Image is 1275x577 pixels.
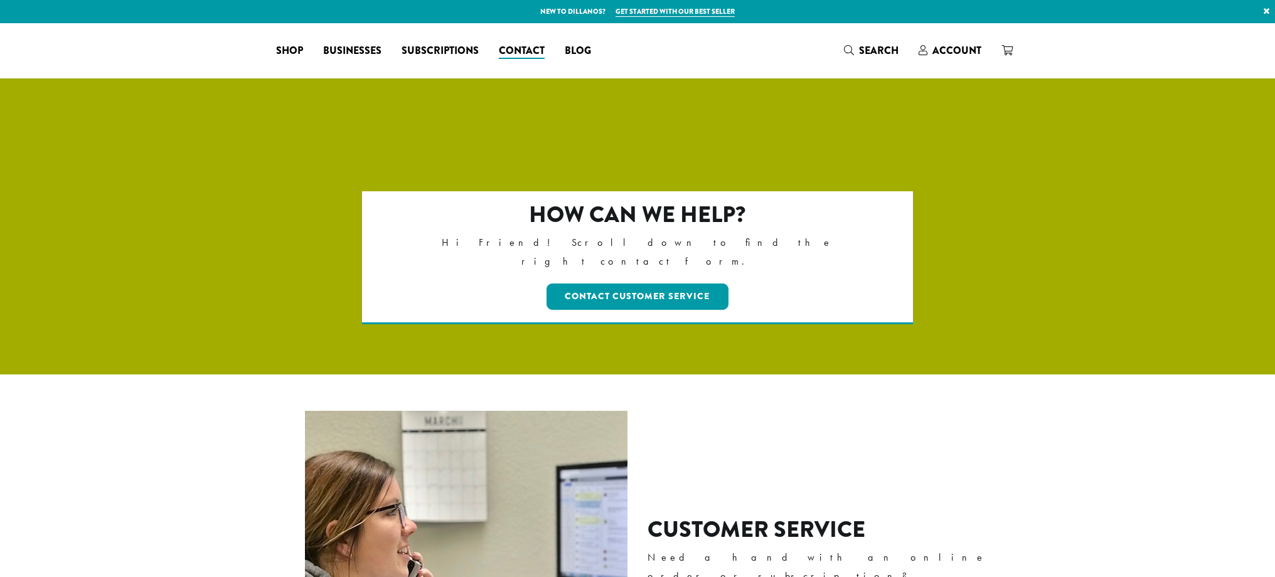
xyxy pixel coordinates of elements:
span: Blog [565,43,591,59]
span: Businesses [323,43,381,59]
span: Search [859,43,899,58]
a: Contact Customer Service [547,283,729,310]
a: Search [834,40,909,61]
h2: Customer Service [648,516,1005,543]
p: Hi Friend! Scroll down to find the right contact form. [417,233,859,271]
span: Subscriptions [402,43,479,59]
h2: How can we help? [417,201,859,228]
a: Get started with our best seller [616,6,735,17]
a: Shop [266,41,313,61]
span: Account [932,43,981,58]
span: Shop [276,43,303,59]
span: Contact [499,43,545,59]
